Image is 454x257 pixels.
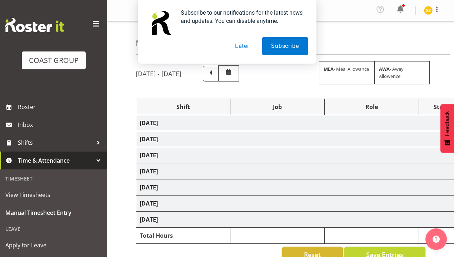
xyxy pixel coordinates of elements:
a: Manual Timesheet Entry [2,204,105,222]
div: Role [328,103,415,111]
span: Feedback [444,111,450,136]
span: View Timesheets [5,189,102,200]
a: Apply for Leave [2,236,105,254]
img: notification icon [146,9,175,37]
span: Time & Attendance [18,155,93,166]
span: Manual Timesheet Entry [5,207,102,218]
div: Leave [2,222,105,236]
td: Total Hours [136,228,230,244]
strong: AWA [379,66,390,72]
button: Later [226,37,258,55]
span: Shifts [18,137,93,148]
div: Job [234,103,321,111]
div: Shift [140,103,226,111]
button: Subscribe [262,37,308,55]
span: Inbox [18,119,104,130]
span: Apply for Leave [5,240,102,251]
h5: [DATE] - [DATE] [136,70,181,78]
span: Roster [18,102,104,112]
button: Feedback - Show survey [440,104,454,153]
div: - Away Allowence [374,61,430,84]
a: View Timesheets [2,186,105,204]
div: Subscribe to our notifications for the latest news and updates. You can disable anytime. [175,9,308,25]
img: help-xxl-2.png [433,236,440,243]
div: - Meal Allowance [319,61,374,84]
div: Timesheet [2,171,105,186]
strong: MEA [324,66,334,72]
